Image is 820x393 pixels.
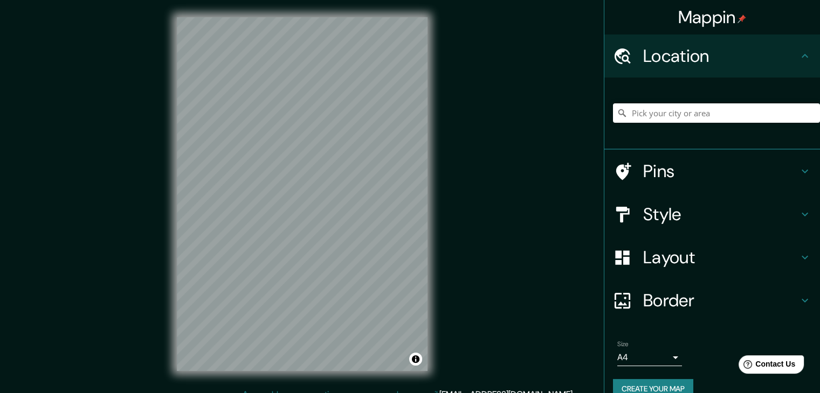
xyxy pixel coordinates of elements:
iframe: Help widget launcher [724,351,808,381]
div: Style [604,193,820,236]
input: Pick your city or area [613,103,820,123]
h4: Mappin [678,6,747,28]
div: Pins [604,150,820,193]
button: Toggle attribution [409,353,422,366]
div: Border [604,279,820,322]
h4: Layout [643,247,798,268]
label: Size [617,340,629,349]
canvas: Map [177,17,428,371]
div: Location [604,34,820,78]
h4: Location [643,45,798,67]
div: Layout [604,236,820,279]
h4: Pins [643,160,798,182]
h4: Border [643,290,798,311]
h4: Style [643,203,798,225]
div: A4 [617,349,682,366]
img: pin-icon.png [738,15,746,23]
